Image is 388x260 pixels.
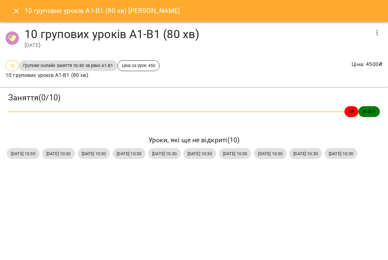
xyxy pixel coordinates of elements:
[42,150,75,157] span: [DATE] 10:30
[5,31,19,45] img: 87ef57ba3f44b7d6f536a27bb1c83c9e.png
[6,62,19,69] span: 10
[25,27,369,41] h4: 10 групових уроків А1-В1 (80 хв)
[289,150,322,157] span: [DATE] 10:30
[325,150,357,157] span: [DATE] 10:30
[358,108,380,115] span: 4500 ₴
[25,5,180,16] h6: 10 групових уроків А1-В1 (80 хв) [PERSON_NAME]
[344,108,358,115] span: 0 ₴
[8,3,25,19] button: Close
[118,62,159,69] span: Ціна за урок 450
[25,41,369,49] div: [DATE] -
[352,60,383,68] p: Ціна : 4500 ₴
[7,150,39,157] span: [DATE] 10:30
[8,93,380,103] h3: Заняття ( 0 / 10 )
[113,150,145,157] span: [DATE] 10:30
[78,150,110,157] span: [DATE] 10:30
[254,150,287,157] span: [DATE] 10:30
[183,150,216,157] span: [DATE] 10:30
[148,150,181,157] span: [DATE] 10:30
[19,62,117,69] span: Групове онлайн заняття по 80 хв рівні А1-В1
[5,71,160,79] p: 10 групових уроків А1-В1 (80 хв)
[7,135,381,145] h6: Уроки, які ще не відкриті ( 10 )
[219,150,252,157] span: [DATE] 10:30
